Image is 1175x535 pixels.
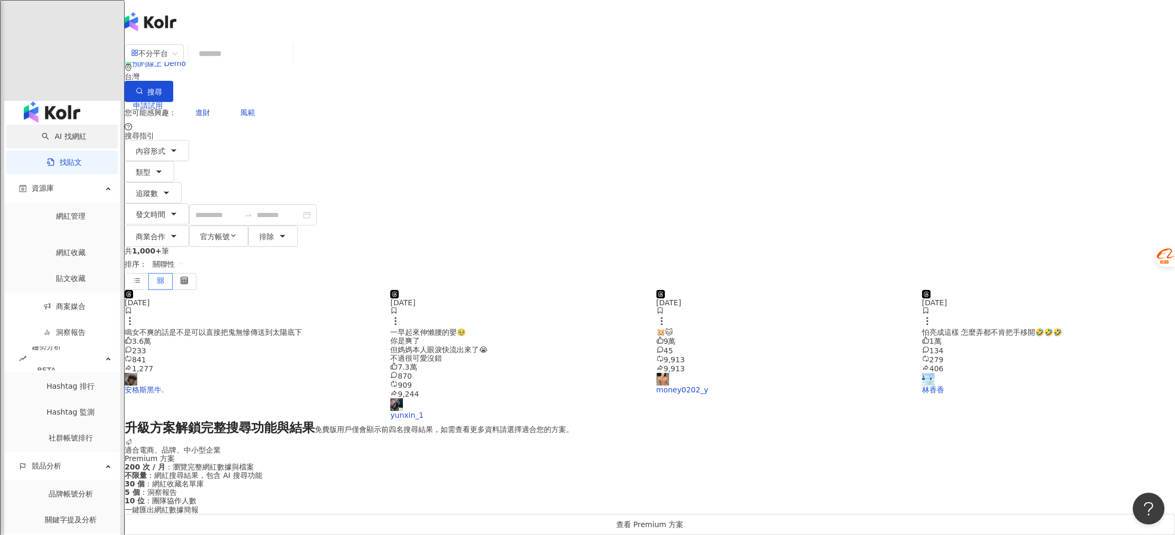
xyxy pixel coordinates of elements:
img: KOL Avatar [125,373,137,386]
div: [DATE] [922,298,1175,307]
div: 134 [922,346,1175,355]
span: 商業合作 [136,232,165,241]
img: KOL Avatar [390,398,403,411]
a: 貼文收藏 [56,274,86,283]
div: 9萬 [656,336,909,345]
div: ：網紅收藏名單庫 [125,480,1175,488]
strong: 5 個 [125,488,140,496]
button: 商業合作 [125,226,189,247]
div: 3.6萬 [125,336,378,345]
img: KOL Avatar [922,373,935,386]
div: ：團隊協作人數 [125,496,1175,505]
span: swap-right [244,211,252,219]
button: 風範 [229,102,266,123]
a: 商案媒合 [43,302,86,311]
iframe: Help Scout Beacon - Open [1133,493,1164,524]
div: Premium 方案 [125,454,1175,463]
span: 發文時間 [136,210,165,219]
a: 社群帳號排行 [49,434,93,442]
div: BETA [32,359,61,382]
span: 進財 [195,108,210,117]
img: logo [24,101,80,123]
div: 279 [922,355,1175,364]
a: KOL Avatarmoney0202_y [656,373,909,394]
button: 類型 [125,161,174,182]
span: 排除 [259,232,274,241]
span: 競品分析 [32,454,61,478]
span: 趨勢分析 [32,335,61,382]
button: 進財 [184,102,221,123]
a: Hashtag 監測 [46,408,95,416]
strong: 30 個 [125,480,145,488]
span: 升級方案解鎖完整搜尋功能與結果 [125,420,315,435]
span: 追蹤數 [136,189,158,198]
button: 搜尋 [125,81,173,102]
a: KOL Avatar安格斯黑牛. [125,373,378,394]
div: [DATE] [125,298,378,307]
div: ：瀏覽完整網紅數據與檔案 [125,463,1175,471]
div: [DATE] [656,298,909,307]
div: 不分平台 [131,45,168,62]
span: 風範 [240,108,255,117]
div: 一早起來伸懶腰的嬰🥹 你是爽了 但媽媽本人眼淚快流出來了😭 不過很可愛沒錯 [390,328,643,362]
div: 909 [390,380,643,389]
div: 台灣 [125,72,1175,81]
span: question-circle [125,123,132,130]
div: 841 [125,355,378,364]
div: 233 [125,346,378,355]
span: 類型 [136,168,151,176]
strong: 200 次 / 月 [125,463,165,471]
div: [DATE] [390,298,643,307]
div: ：洞察報告 [125,488,1175,496]
div: 1萬 [922,336,1175,345]
button: 官方帳號 [189,226,248,247]
a: KOL Avatar林香香 [922,373,1175,394]
div: 7.3萬 [390,362,643,371]
a: 品牌帳號分析 [49,490,93,498]
div: ：網紅搜尋結果，包含 AI 搜尋功能 [125,471,1175,480]
a: 網紅管理 [56,212,86,220]
div: 🐹🐱 [656,328,909,336]
div: 406 [922,364,1175,373]
div: 9,244 [390,389,643,398]
span: 內容形式 [136,147,165,155]
span: 1,000+ [132,247,162,255]
button: 發文時間 [125,203,189,224]
strong: 10 位 [125,496,145,505]
span: to [244,211,252,219]
strong: 不限量 [125,471,147,480]
button: 查看 Premium 方案 [125,514,1175,535]
span: 免費版用戶僅會顯示前四名搜尋結果，如需查看更多資料請選擇適合您的方案。 [315,425,574,434]
span: 您可能感興趣： [125,108,176,117]
span: 搜尋 [147,88,162,96]
div: 怕亮成這樣 怎麼弄都不肯把手移開🤣🤣🤣 [922,328,1175,336]
button: 內容形式 [125,140,189,161]
div: 45 [656,346,909,355]
div: 9,913 [656,364,909,373]
div: 一鍵匯出網紅數據簡報 [125,505,1175,514]
a: 找貼文 [47,158,82,166]
div: 適合電商、品牌、中小型企業 [125,446,1175,454]
span: 官方帳號 [200,232,230,241]
div: 共 筆 [125,247,1175,255]
span: 資源庫 [32,176,54,200]
a: 洞察報告 [43,328,86,336]
div: 1,277 [125,364,378,373]
a: searchAI 找網紅 [42,132,86,140]
a: Hashtag 排行 [46,382,95,390]
span: 查看 Premium 方案 [616,520,683,529]
span: rise [19,355,26,362]
button: 追蹤數 [125,182,182,203]
a: 關鍵字提及分析 [45,515,97,524]
span: environment [125,64,132,71]
img: logo [125,12,176,31]
div: 9,913 [656,355,909,364]
a: 網紅收藏 [56,248,86,257]
div: 鳴女不爽的話是不是可以直接把鬼無慘傳送到太陽底下 [125,328,378,336]
div: 搜尋指引 [125,132,1175,140]
img: KOL Avatar [656,373,669,386]
a: KOL Avataryunxin_1 [390,398,643,419]
button: 排除 [248,226,298,247]
div: 排序： [125,255,1175,273]
span: appstore [131,49,138,57]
